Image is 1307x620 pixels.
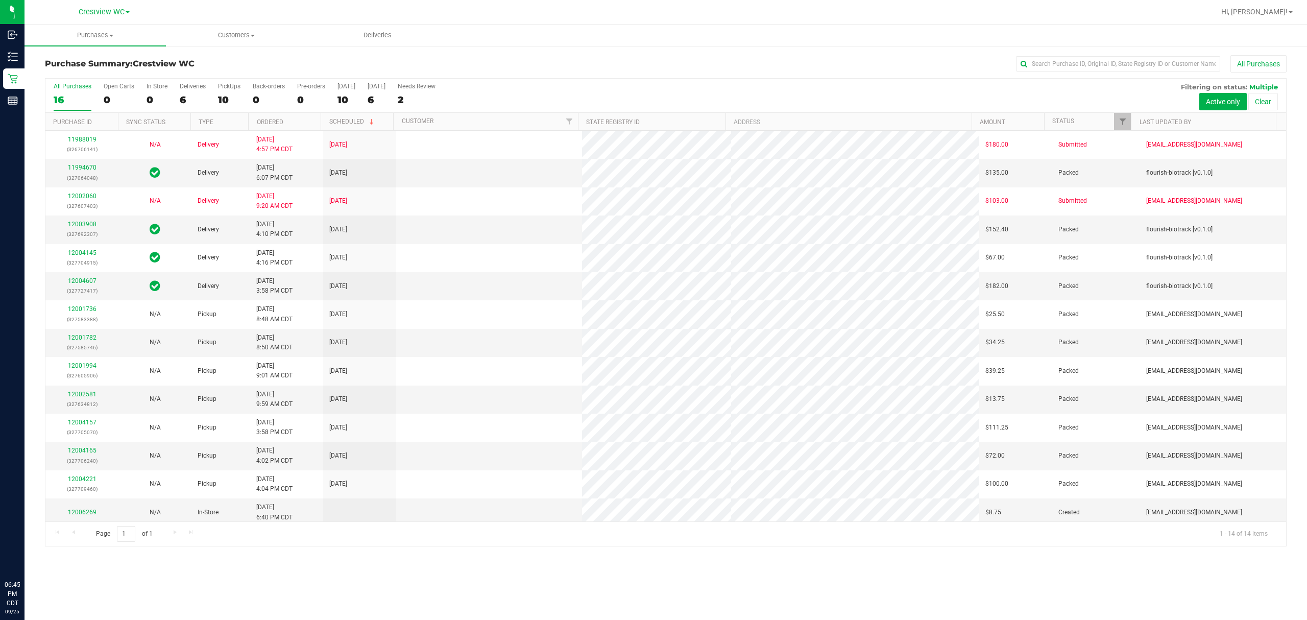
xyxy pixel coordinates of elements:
[985,196,1008,206] span: $103.00
[256,304,293,324] span: [DATE] 8:48 AM CDT
[985,309,1005,319] span: $25.50
[68,164,96,171] a: 11994670
[68,305,96,313] a: 12001736
[1146,140,1242,150] span: [EMAIL_ADDRESS][DOMAIN_NAME]
[198,423,216,433] span: Pickup
[329,309,347,319] span: [DATE]
[350,31,405,40] span: Deliveries
[147,94,167,106] div: 0
[52,343,112,352] p: (327585746)
[68,391,96,398] a: 12002581
[329,140,347,150] span: [DATE]
[337,94,355,106] div: 10
[398,83,435,90] div: Needs Review
[1058,394,1079,404] span: Packed
[52,201,112,211] p: (327607403)
[166,25,307,46] a: Customers
[985,338,1005,347] span: $34.25
[1058,423,1079,433] span: Packed
[52,258,112,268] p: (327704915)
[1146,196,1242,206] span: [EMAIL_ADDRESS][DOMAIN_NAME]
[68,475,96,483] a: 12004221
[150,424,161,431] span: Not Applicable
[8,74,18,84] inline-svg: Retail
[1146,168,1213,178] span: flourish-biotrack [v0.1.0]
[1146,366,1242,376] span: [EMAIL_ADDRESS][DOMAIN_NAME]
[1058,479,1079,489] span: Packed
[150,480,161,487] span: Not Applicable
[1058,225,1079,234] span: Packed
[1058,508,1080,517] span: Created
[133,59,195,68] span: Crestview WC
[256,390,293,409] span: [DATE] 9:59 AM CDT
[79,8,125,16] span: Crestview WC
[985,366,1005,376] span: $39.25
[25,31,166,40] span: Purchases
[198,225,219,234] span: Delivery
[1146,394,1242,404] span: [EMAIL_ADDRESS][DOMAIN_NAME]
[150,250,160,265] span: In Sync
[1058,140,1087,150] span: Submitted
[368,83,385,90] div: [DATE]
[198,309,216,319] span: Pickup
[1058,309,1079,319] span: Packed
[329,118,376,125] a: Scheduled
[150,394,161,404] button: N/A
[398,94,435,106] div: 2
[329,196,347,206] span: [DATE]
[52,315,112,324] p: (327583388)
[198,140,219,150] span: Delivery
[199,118,213,126] a: Type
[150,423,161,433] button: N/A
[10,538,41,569] iframe: Resource center
[329,423,347,433] span: [DATE]
[1058,168,1079,178] span: Packed
[54,94,91,106] div: 16
[5,608,20,615] p: 09/25
[256,163,293,182] span: [DATE] 6:07 PM CDT
[150,479,161,489] button: N/A
[985,508,1001,517] span: $8.75
[150,140,161,150] button: N/A
[1199,93,1247,110] button: Active only
[337,83,355,90] div: [DATE]
[198,338,216,347] span: Pickup
[147,83,167,90] div: In Store
[1230,55,1287,73] button: All Purchases
[253,94,285,106] div: 0
[8,96,18,106] inline-svg: Reports
[1058,451,1079,461] span: Packed
[586,118,640,126] a: State Registry ID
[329,366,347,376] span: [DATE]
[117,526,135,542] input: 1
[68,277,96,284] a: 12004607
[1249,83,1278,91] span: Multiple
[150,509,161,516] span: Not Applicable
[150,141,161,148] span: Not Applicable
[1146,451,1242,461] span: [EMAIL_ADDRESS][DOMAIN_NAME]
[1114,113,1131,130] a: Filter
[166,31,307,40] span: Customers
[52,399,112,409] p: (327634812)
[68,249,96,256] a: 12004145
[150,222,160,236] span: In Sync
[985,479,1008,489] span: $100.00
[52,456,112,466] p: (327706240)
[256,446,293,465] span: [DATE] 4:02 PM CDT
[1181,83,1247,91] span: Filtering on status:
[52,286,112,296] p: (327727417)
[104,83,134,90] div: Open Carts
[198,451,216,461] span: Pickup
[68,136,96,143] a: 11988019
[256,220,293,239] span: [DATE] 4:10 PM CDT
[1016,56,1220,71] input: Search Purchase ID, Original ID, State Registry ID or Customer Name...
[329,394,347,404] span: [DATE]
[198,366,216,376] span: Pickup
[198,168,219,178] span: Delivery
[68,362,96,369] a: 12001994
[150,395,161,402] span: Not Applicable
[25,25,166,46] a: Purchases
[256,333,293,352] span: [DATE] 8:50 AM CDT
[198,394,216,404] span: Pickup
[150,165,160,180] span: In Sync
